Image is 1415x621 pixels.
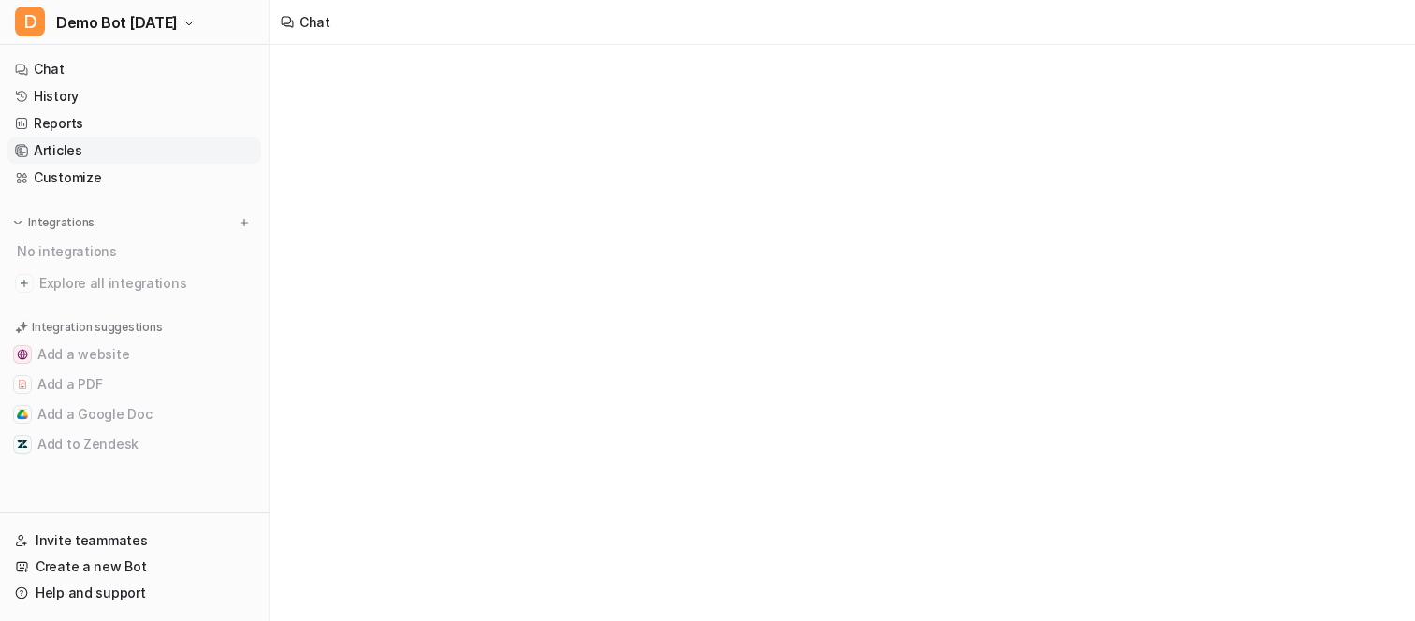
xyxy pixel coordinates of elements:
button: Add a PDFAdd a PDF [7,369,261,399]
a: Chat [7,56,261,82]
span: Explore all integrations [39,268,254,298]
a: Invite teammates [7,527,261,554]
img: menu_add.svg [238,216,251,229]
div: No integrations [11,236,261,267]
button: Add a Google DocAdd a Google Doc [7,399,261,429]
img: expand menu [11,216,24,229]
a: History [7,83,261,109]
img: Add a PDF [17,379,28,390]
p: Integrations [28,215,95,230]
button: Integrations [7,213,100,232]
span: Demo Bot [DATE] [56,9,178,36]
a: Articles [7,137,261,164]
a: Reports [7,110,261,137]
img: explore all integrations [15,274,34,293]
img: Add a Google Doc [17,409,28,420]
p: Integration suggestions [32,319,162,336]
img: Add to Zendesk [17,439,28,450]
img: Add a website [17,349,28,360]
button: Add a websiteAdd a website [7,339,261,369]
div: Chat [299,12,330,32]
a: Create a new Bot [7,554,261,580]
span: D [15,7,45,36]
button: Add to ZendeskAdd to Zendesk [7,429,261,459]
a: Help and support [7,580,261,606]
a: Explore all integrations [7,270,261,296]
a: Customize [7,165,261,191]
